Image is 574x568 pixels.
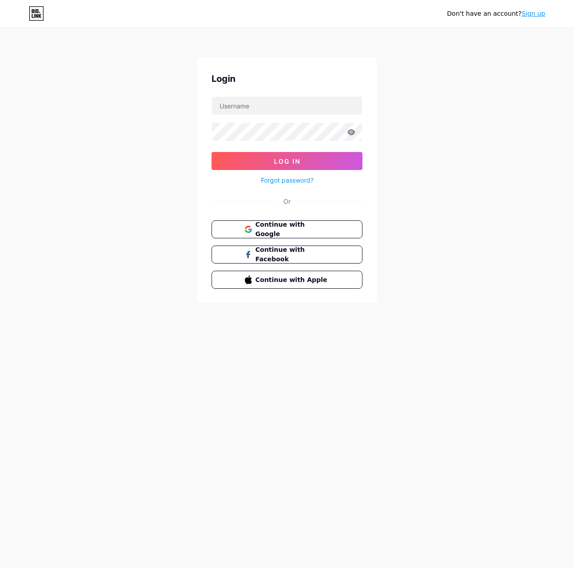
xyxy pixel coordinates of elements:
div: Login [212,72,362,85]
span: Continue with Google [256,220,330,239]
button: Continue with Apple [212,271,362,289]
button: Log In [212,152,362,170]
span: Continue with Facebook [256,245,330,264]
span: Continue with Apple [256,275,330,285]
a: Forgot password? [261,175,313,185]
a: Sign up [521,10,545,17]
div: Don't have an account? [447,9,545,18]
input: Username [212,97,362,115]
button: Continue with Google [212,220,362,238]
span: Log In [274,157,300,165]
button: Continue with Facebook [212,246,362,264]
div: Or [283,197,291,206]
